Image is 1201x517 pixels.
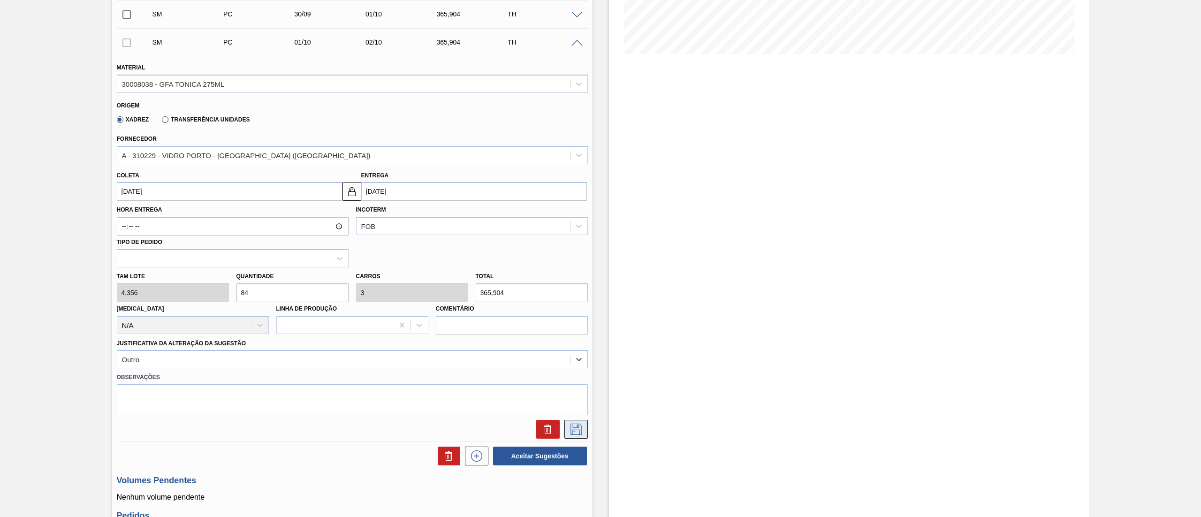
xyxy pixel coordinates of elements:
[356,206,386,213] label: Incoterm
[117,136,157,142] label: Fornecedor
[346,186,357,197] img: locked
[150,38,231,46] div: Sugestão Manual
[361,222,376,230] div: FOB
[505,38,586,46] div: TH
[122,151,371,159] div: A - 310229 - VIDRO PORTO - [GEOGRAPHIC_DATA] ([GEOGRAPHIC_DATA])
[117,172,139,179] label: Coleta
[117,493,588,502] p: Nenhum volume pendente
[436,302,588,316] label: Comentário
[236,273,274,280] label: Quantidade
[292,38,373,46] div: 01/10/2025
[117,64,145,71] label: Material
[493,447,587,465] button: Aceitar Sugestões
[363,10,444,18] div: 01/10/2025
[117,239,162,245] label: Tipo de pedido
[117,371,588,384] label: Observações
[434,38,515,46] div: 365,904
[505,10,586,18] div: TH
[363,38,444,46] div: 02/10/2025
[117,203,349,217] label: Hora Entrega
[560,420,588,439] div: Salvar Sugestão
[117,102,140,109] label: Origem
[276,305,337,312] label: Linha de Produção
[221,10,302,18] div: Pedido de Compra
[476,273,494,280] label: Total
[356,273,380,280] label: Carros
[361,182,587,201] input: dd/mm/yyyy
[460,447,488,465] div: Nova sugestão
[122,356,140,364] div: Outro
[117,182,342,201] input: dd/mm/yyyy
[434,10,515,18] div: 365,904
[292,10,373,18] div: 30/09/2025
[221,38,302,46] div: Pedido de Compra
[117,476,588,486] h3: Volumes Pendentes
[433,447,460,465] div: Excluir Sugestões
[162,116,250,123] label: Transferência Unidades
[117,305,164,312] label: [MEDICAL_DATA]
[150,10,231,18] div: Sugestão Manual
[117,270,229,283] label: Tam lote
[117,116,149,123] label: Xadrez
[532,420,560,439] div: Excluir Sugestão
[488,446,588,466] div: Aceitar Sugestões
[361,172,389,179] label: Entrega
[122,80,225,88] div: 30008038 - GFA TONICA 275ML
[117,340,246,347] label: Justificativa da Alteração da Sugestão
[342,182,361,201] button: locked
